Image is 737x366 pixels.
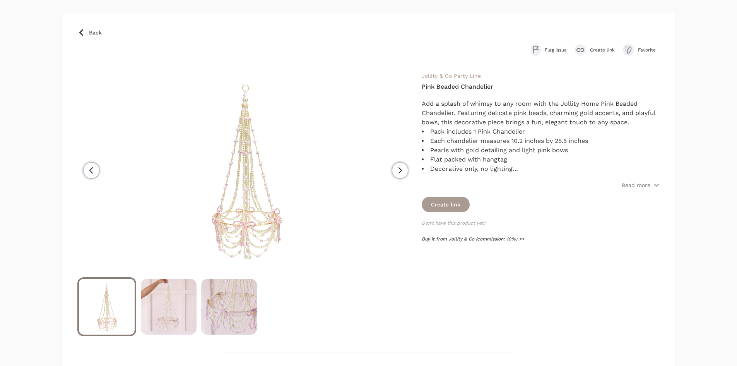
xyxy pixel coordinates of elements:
[422,82,660,91] h4: Pink Beaded Chandelier
[201,279,257,335] img: Jollity Home Pink Beaded Chandelier, Jollity & Co
[77,29,660,36] a: Back
[422,155,660,164] li: Flat packed with hangtag
[622,44,660,56] button: Favorite
[422,164,660,174] li: Decorative only, no lighting
[622,181,660,189] button: Read more
[79,279,135,335] img: Jollity Home Pink Beaded Chandelier, Jollity & Co
[147,71,345,270] img: Jollity Home Pink Beaded Chandelier, Jollity & Co
[575,44,615,56] button: Create link
[422,127,660,136] li: Pack includes 1 Pink Chandelier
[422,197,470,212] button: Create link
[141,279,197,335] img: Jollity Home Pink Beaded Chandelier, Jollity & Co
[422,99,660,127] p: Add a splash of whimsy to any room with the Jollity Home Pink Beaded Chandelier. Featuring delica...
[422,73,481,79] a: Jollity & Co Party Line
[638,47,660,53] span: Favorite
[590,47,615,53] span: Create link
[422,136,660,146] li: Each chandelier measures 10.2 inches by 25.5 inches
[422,146,660,155] li: Pearls with gold detailing and light pink bows
[89,29,102,36] span: Back
[422,236,524,242] a: Buy it from Jollity & Co (commission: 10%) >>
[422,220,660,226] p: Don't have this product yet?
[545,47,567,53] span: Flag issue
[622,181,650,189] p: Read more
[531,44,567,56] button: Flag issue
